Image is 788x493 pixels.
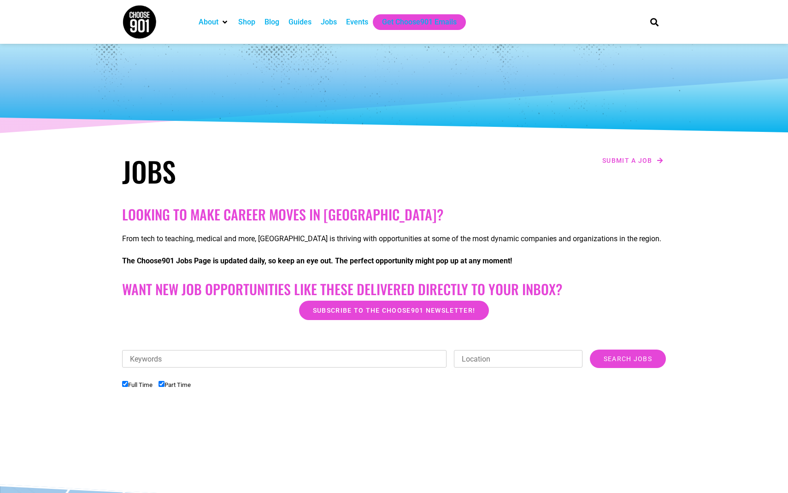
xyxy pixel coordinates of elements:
[346,17,368,28] a: Events
[194,14,234,30] div: About
[313,307,475,314] span: Subscribe to the Choose901 newsletter!
[590,350,666,368] input: Search Jobs
[288,17,312,28] a: Guides
[321,17,337,28] a: Jobs
[454,350,582,368] input: Location
[122,233,666,244] p: From tech to teaching, medical and more, [GEOGRAPHIC_DATA] is thriving with opportunities at some...
[299,301,489,320] a: Subscribe to the Choose901 newsletter!
[122,350,447,368] input: Keywords
[238,17,255,28] a: Shop
[122,154,389,188] h1: Jobs
[194,14,635,30] nav: Main nav
[122,381,128,387] input: Full Time
[382,17,457,28] a: Get Choose901 Emails
[122,381,153,388] label: Full Time
[159,381,165,387] input: Part Time
[122,206,666,223] h2: Looking to make career moves in [GEOGRAPHIC_DATA]?
[602,157,653,164] span: Submit a job
[122,256,512,265] strong: The Choose901 Jobs Page is updated daily, so keep an eye out. The perfect opportunity might pop u...
[647,14,662,30] div: Search
[265,17,279,28] a: Blog
[122,281,666,297] h2: Want New Job Opportunities like these Delivered Directly to your Inbox?
[159,381,191,388] label: Part Time
[600,154,666,166] a: Submit a job
[199,17,218,28] a: About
